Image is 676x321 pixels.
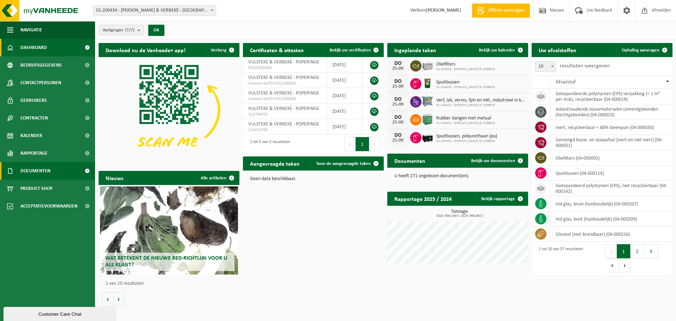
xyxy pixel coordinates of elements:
iframe: chat widget [4,305,118,321]
button: Vestigingen(7/7) [99,25,144,35]
span: VULSTEKE & VERBEKE - POPERINGE [248,122,319,127]
span: Bekijk uw kalender [479,48,515,53]
div: DO [391,61,405,66]
h2: Ingeplande taken [387,43,443,57]
td: geëxpandeerde polystyreen (EPS) verpakking (< 1 m² per stuk), recycleerbaar (04-000018) [550,89,672,104]
span: Acceptatievoorwaarden [20,197,77,215]
span: 01-200434 - [PERSON_NAME] & VERBEKE [436,67,495,72]
div: 1 tot 5 van 5 resultaten [246,136,290,152]
span: Contactpersonen [20,74,61,92]
span: Product Shop [20,180,52,197]
strong: [PERSON_NAME] [426,8,461,13]
a: Toon de aangevraagde taken [311,156,383,171]
img: PB-OT-0200-MET-00-03 [421,77,433,89]
span: Spuitbussen [436,80,495,85]
span: Gebruikers [20,92,47,109]
span: 01-200434 - VULSTEKE & VERBEKE - POPERINGE [93,6,216,16]
span: Afvalstof [556,79,576,85]
a: Wat betekent de nieuwe RED-richtlijn voor u als klant? [100,186,238,274]
a: Bekijk rapportage [476,192,527,206]
button: 2 [631,244,644,258]
span: VULSTEKE & VERBEKE - POPERINGE [248,75,319,80]
span: Rapportage [20,144,48,162]
div: DO [391,132,405,138]
td: oliefilters (04-000092) [550,150,672,166]
td: asbesthoudende bouwmaterialen cementgebonden (hechtgebonden) (04-000023) [550,104,672,120]
div: 25-09 [391,84,405,89]
button: Previous [344,137,356,151]
span: 01-200434 - VULSTEKE & VERBEKE - POPERINGE [93,5,216,16]
div: DO [391,115,405,120]
h2: Nieuws [99,171,130,185]
span: Contracten [20,109,48,127]
span: Vestigingen [102,25,134,36]
td: hol glas, bruin (huishoudelijk) (04-000207) [550,196,672,211]
td: geëxpandeerd polystyreen (EPS), niet recycleerbaar (04-000142) [550,181,672,196]
h2: Rapportage 2025 / 2024 [387,192,459,205]
a: Bekijk uw documenten [465,154,527,168]
img: PB-LB-0680-HPE-BK-11 [421,131,433,143]
h2: Uw afvalstoffen [532,43,583,57]
td: [DATE] [327,104,362,119]
div: 25-09 [391,102,405,107]
div: 1 tot 10 van 37 resultaten [535,243,583,273]
img: PB-HB-1400-HPE-GN-11 [421,113,433,126]
div: 25-09 [391,138,405,143]
button: Next [369,137,380,151]
p: 1 van 10 resultaten [106,281,236,286]
span: Oliefilters [436,62,495,67]
div: 25-09 [391,66,405,71]
button: Volgende [113,292,124,306]
count: (7/7) [125,28,134,32]
td: gemengd bouw- en sloopafval (inert en niet inert) (04-000031) [550,135,672,150]
span: Consent-SelfD-VEG2200035 [248,81,321,86]
span: Verf, lak, vernis, lijm en inkt, industrieel in kleinverpakking [436,98,525,103]
span: Dashboard [20,39,47,56]
span: Bekijk uw documenten [471,159,515,163]
span: Verberg [211,48,226,53]
span: VULSTEKE & VERBEKE - POPERINGE [248,106,319,111]
span: 10 [535,61,556,72]
span: Offerte aanvragen [486,7,526,14]
p: Geen data beschikbaar. [250,177,377,181]
h2: Download nu de Vanheede+ app! [99,43,193,57]
h2: Aangevraagde taken [243,156,307,170]
img: PB-LB-0680-HPE-GY-11 [421,59,433,71]
span: 01-200434 - [PERSON_NAME] & VERBEKE [436,121,495,125]
a: Offerte aanvragen [472,4,530,18]
td: [DATE] [327,57,362,73]
span: Rubber slangen met metaal [436,116,495,121]
td: [DATE] [327,119,362,135]
span: VLA614700 [248,127,321,133]
span: 01-200434 - [PERSON_NAME] & VERBEKE [436,139,497,143]
button: Verberg [205,43,239,57]
button: 4 [606,258,619,272]
span: Toon de aangevraagde taken [316,161,371,166]
h2: Documenten [387,154,432,167]
span: Bedrijfsgegevens [20,56,62,74]
button: 3 [644,244,658,258]
a: Bekijk uw certificaten [324,43,383,57]
td: [DATE] [327,88,362,104]
a: Alle artikelen [195,171,239,185]
button: Previous [606,244,617,258]
button: Next [619,258,630,272]
span: 2024: 659,160 t - 2025: 990,981 t [391,214,528,218]
td: hol glas, bont (huishoudelijk) (04-000209) [550,211,672,227]
span: Consent-SelfD-VEG2200036 [248,96,321,102]
span: Bekijk uw certificaten [330,48,371,53]
span: Wat betekent de nieuwe RED-richtlijn voor u als klant? [105,255,227,268]
div: 25-09 [391,120,405,125]
p: U heeft 271 ongelezen document(en). [394,174,521,179]
button: 1 [617,244,631,258]
span: VULSTEKE & VERBEKE - POPERINGE [248,91,319,96]
span: RED25005695 [248,65,321,71]
h3: Tonnage [391,209,528,218]
span: 10 [536,62,556,72]
h2: Certificaten & attesten [243,43,311,57]
span: VULSTEKE & VERBEKE - POPERINGE [248,60,319,65]
button: 1 [356,137,369,151]
td: [DATE] [327,73,362,88]
span: Navigatie [20,21,42,39]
